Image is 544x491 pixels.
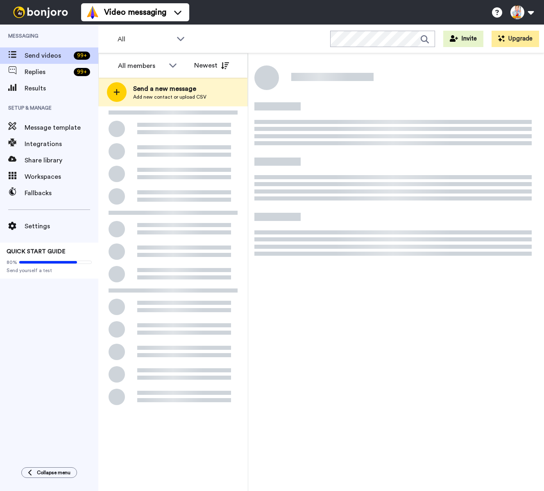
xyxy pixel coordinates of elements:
[25,221,98,231] span: Settings
[25,83,98,93] span: Results
[74,68,90,76] div: 99 +
[118,61,165,71] div: All members
[7,267,92,274] span: Send yourself a test
[7,259,17,266] span: 80%
[104,7,166,18] span: Video messaging
[7,249,66,255] span: QUICK START GUIDE
[21,467,77,478] button: Collapse menu
[37,469,70,476] span: Collapse menu
[492,31,539,47] button: Upgrade
[25,51,70,61] span: Send videos
[188,57,235,74] button: Newest
[133,94,206,100] span: Add new contact or upload CSV
[86,6,99,19] img: vm-color.svg
[133,84,206,94] span: Send a new message
[443,31,483,47] button: Invite
[25,67,70,77] span: Replies
[118,34,172,44] span: All
[25,139,98,149] span: Integrations
[25,155,98,165] span: Share library
[10,7,71,18] img: bj-logo-header-white.svg
[25,123,98,133] span: Message template
[25,172,98,182] span: Workspaces
[74,52,90,60] div: 99 +
[25,188,98,198] span: Fallbacks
